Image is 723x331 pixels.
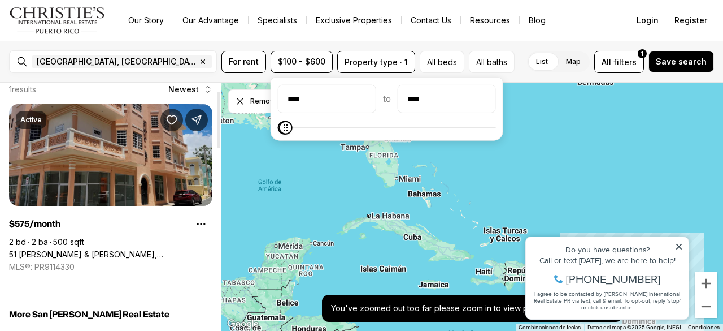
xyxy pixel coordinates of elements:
[20,115,42,124] p: Active
[9,7,106,34] img: logo
[674,16,707,25] span: Register
[249,12,306,28] a: Specialists
[279,121,293,135] span: Maximum
[587,324,681,330] span: Datos del mapa ©2025 Google, INEGI
[168,85,199,94] span: Newest
[307,12,401,28] a: Exclusive Properties
[656,57,707,66] span: Save search
[185,109,208,131] button: Share Property
[278,121,291,135] span: Minimum
[602,56,611,68] span: All
[461,12,519,28] a: Resources
[331,304,564,313] p: You've zoomed out too far please zoom in to view properties.
[229,57,259,66] span: For rent
[9,309,212,320] h5: More San [PERSON_NAME] Real Estate
[594,51,644,73] button: Allfilters1
[190,213,212,235] button: Property options
[402,12,460,28] button: Contact Us
[119,12,173,28] a: Our Story
[9,250,212,260] a: 51 PILAR & BRAUMBAUGH, SAN JUAN PR, 00921
[160,109,183,131] button: Save Property: 51 PILAR & BRAUMBAUGH
[641,49,643,58] span: 1
[420,51,464,73] button: All beds
[695,272,717,295] button: Acercar
[648,51,714,72] button: Save search
[637,16,659,25] span: Login
[278,57,325,66] span: $100 - $600
[173,12,248,28] a: Our Advantage
[557,51,590,72] label: Map
[271,51,333,73] button: $100 - $600
[9,85,36,94] p: 1 results
[695,295,717,318] button: Alejar
[37,57,196,66] span: [GEOGRAPHIC_DATA], [GEOGRAPHIC_DATA], [GEOGRAPHIC_DATA]
[520,12,555,28] a: Blog
[398,85,495,113] input: priceMax
[12,25,163,33] div: Do you have questions?
[46,53,141,65] span: [PHONE_NUMBER]
[228,89,285,113] button: Dismiss drawing
[14,70,161,91] span: I agree to be contacted by [PERSON_NAME] International Real Estate PR via text, call & email. To ...
[221,51,266,73] button: For rent
[278,85,376,113] input: priceMin
[688,324,720,330] a: Condiciones (se abre en una nueva pestaña)
[337,51,415,73] button: Property type · 1
[162,78,219,101] button: Newest
[469,51,515,73] button: All baths
[12,36,163,44] div: Call or text [DATE], we are here to help!
[613,56,637,68] span: filters
[630,9,665,32] button: Login
[668,9,714,32] button: Register
[527,51,557,72] label: List
[383,94,391,104] span: to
